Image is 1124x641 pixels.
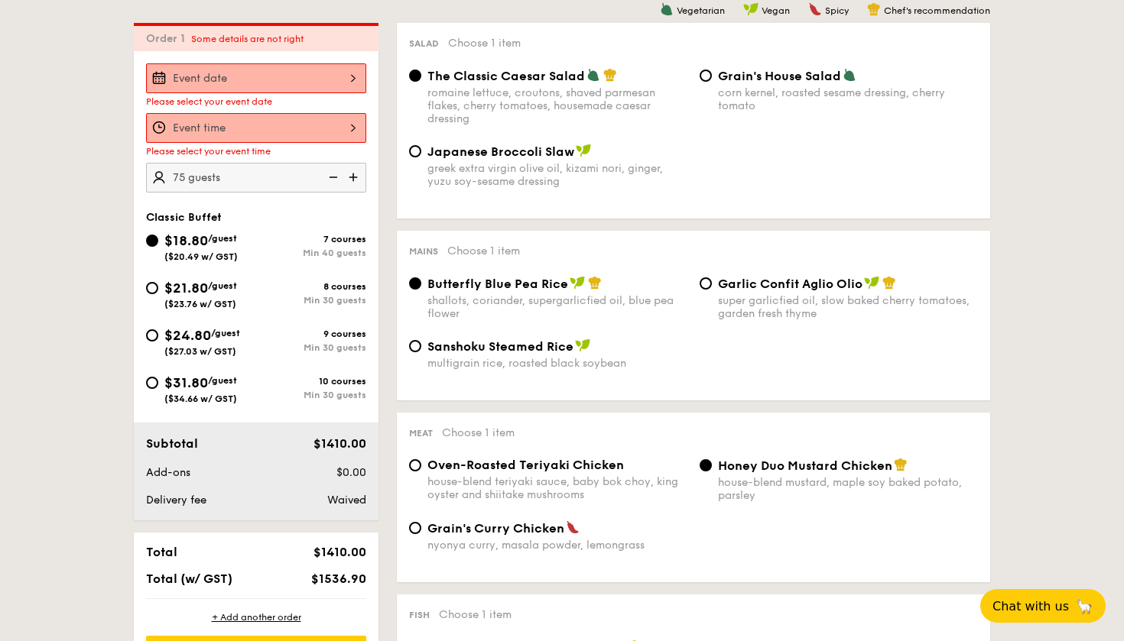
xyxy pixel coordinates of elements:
div: corn kernel, roasted sesame dressing, cherry tomato [718,86,978,112]
input: Garlic Confit Aglio Oliosuper garlicfied oil, slow baked cherry tomatoes, garden fresh thyme [700,277,712,290]
div: 9 courses [256,329,366,339]
span: ($27.03 w/ GST) [164,346,236,357]
input: Event time [146,113,366,143]
span: Choose 1 item [448,37,521,50]
img: icon-vegetarian.fe4039eb.svg [843,68,856,82]
span: Delivery fee [146,494,206,507]
span: Add-ons [146,466,190,479]
button: Chat with us🦙 [980,589,1106,623]
div: shallots, coriander, supergarlicfied oil, blue pea flower [427,294,687,320]
span: $31.80 [164,374,208,391]
span: /guest [211,328,240,338]
span: Meat [409,428,433,439]
div: house-blend mustard, maple soy baked potato, parsley [718,476,978,502]
span: Grain's Curry Chicken [427,521,564,536]
span: Japanese Broccoli Slaw [427,144,574,159]
span: Choose 1 item [439,608,512,621]
span: Honey Duo Mustard Chicken [718,458,892,473]
input: Event date [146,63,366,93]
span: Waived [327,494,366,507]
div: house-blend teriyaki sauce, baby bok choy, king oyster and shiitake mushrooms [427,475,687,501]
span: The Classic Caesar Salad [427,69,585,83]
span: $24.80 [164,327,211,344]
div: Min 30 guests [256,390,366,400]
span: $21.80 [164,280,208,296]
span: $18.80 [164,232,208,249]
span: Choose 1 item [447,244,520,257]
span: Total (w/ GST) [146,571,232,586]
div: Please select your event date [146,96,366,107]
span: Grain's House Salad [718,69,841,83]
span: Mains [409,246,438,257]
input: $18.80/guest($20.49 w/ GST)7 coursesMin 40 guests [146,235,158,247]
input: $31.80/guest($34.66 w/ GST)10 coursesMin 30 guests [146,377,158,389]
input: $24.80/guest($27.03 w/ GST)9 coursesMin 30 guests [146,329,158,342]
img: icon-add.58712e84.svg [343,163,366,192]
div: Min 30 guests [256,295,366,306]
div: nyonya curry, masala powder, lemongrass [427,539,687,552]
input: Grain's Curry Chickennyonya curry, masala powder, lemongrass [409,522,421,534]
span: Some details are not right [191,34,304,44]
div: Min 30 guests [256,342,366,353]
img: icon-chef-hat.a58ddaea.svg [603,68,617,82]
span: Please select your event time [146,146,271,157]
span: Total [146,545,177,559]
div: multigrain rice, roasted black soybean [427,357,687,370]
span: /guest [208,233,237,244]
span: $0.00 [336,466,366,479]
div: Min 40 guests [256,248,366,258]
img: icon-chef-hat.a58ddaea.svg [588,276,602,290]
span: ($34.66 w/ GST) [164,393,237,404]
span: Order 1 [146,32,191,45]
span: Vegetarian [677,5,725,16]
span: Salad [409,38,439,49]
span: Fish [409,610,430,620]
img: icon-vegan.f8ff3823.svg [575,338,590,352]
div: 7 courses [256,234,366,244]
img: icon-vegetarian.fe4039eb.svg [586,68,600,82]
span: Chef's recommendation [884,5,990,16]
img: icon-reduce.1d2dbef1.svg [320,163,343,192]
img: icon-chef-hat.a58ddaea.svg [882,276,896,290]
span: $1536.90 [311,571,366,586]
span: Oven-Roasted Teriyaki Chicken [427,458,624,472]
input: $21.80/guest($23.76 w/ GST)8 coursesMin 30 guests [146,282,158,294]
input: Number of guests [146,163,366,193]
span: Classic Buffet [146,211,222,224]
input: Butterfly Blue Pea Riceshallots, coriander, supergarlicfied oil, blue pea flower [409,277,421,290]
span: Choose 1 item [442,426,515,439]
span: Spicy [825,5,849,16]
span: ($23.76 w/ GST) [164,299,236,309]
div: + Add another order [146,611,366,623]
img: icon-chef-hat.a58ddaea.svg [894,458,908,471]
span: 🦙 [1075,597,1093,615]
span: Chat with us [992,599,1069,613]
span: Garlic Confit Aglio Olio [718,277,862,291]
img: icon-vegan.f8ff3823.svg [743,2,759,16]
span: Sanshoku Steamed Rice [427,339,573,354]
input: Oven-Roasted Teriyaki Chickenhouse-blend teriyaki sauce, baby bok choy, king oyster and shiitake ... [409,459,421,471]
img: icon-vegan.f8ff3823.svg [864,276,879,290]
span: /guest [208,375,237,386]
div: greek extra virgin olive oil, kizami nori, ginger, yuzu soy-sesame dressing [427,162,687,188]
div: 8 courses [256,281,366,292]
input: Honey Duo Mustard Chickenhouse-blend mustard, maple soy baked potato, parsley [700,459,712,471]
input: Grain's House Saladcorn kernel, roasted sesame dressing, cherry tomato [700,70,712,82]
img: icon-chef-hat.a58ddaea.svg [867,2,881,16]
img: icon-vegan.f8ff3823.svg [570,276,585,290]
input: Sanshoku Steamed Ricemultigrain rice, roasted black soybean [409,340,421,352]
span: $1410.00 [313,545,366,559]
span: Subtotal [146,436,198,451]
input: Japanese Broccoli Slawgreek extra virgin olive oil, kizami nori, ginger, yuzu soy-sesame dressing [409,145,421,157]
div: super garlicfied oil, slow baked cherry tomatoes, garden fresh thyme [718,294,978,320]
span: Vegan [762,5,790,16]
img: icon-spicy.37a8142b.svg [566,520,580,534]
span: /guest [208,280,237,291]
div: 10 courses [256,376,366,387]
span: Butterfly Blue Pea Rice [427,277,568,291]
img: icon-vegetarian.fe4039eb.svg [660,2,674,16]
input: The Classic Caesar Saladromaine lettuce, croutons, shaved parmesan flakes, cherry tomatoes, house... [409,70,421,82]
img: icon-vegan.f8ff3823.svg [576,144,591,157]
img: icon-spicy.37a8142b.svg [808,2,822,16]
div: romaine lettuce, croutons, shaved parmesan flakes, cherry tomatoes, housemade caesar dressing [427,86,687,125]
